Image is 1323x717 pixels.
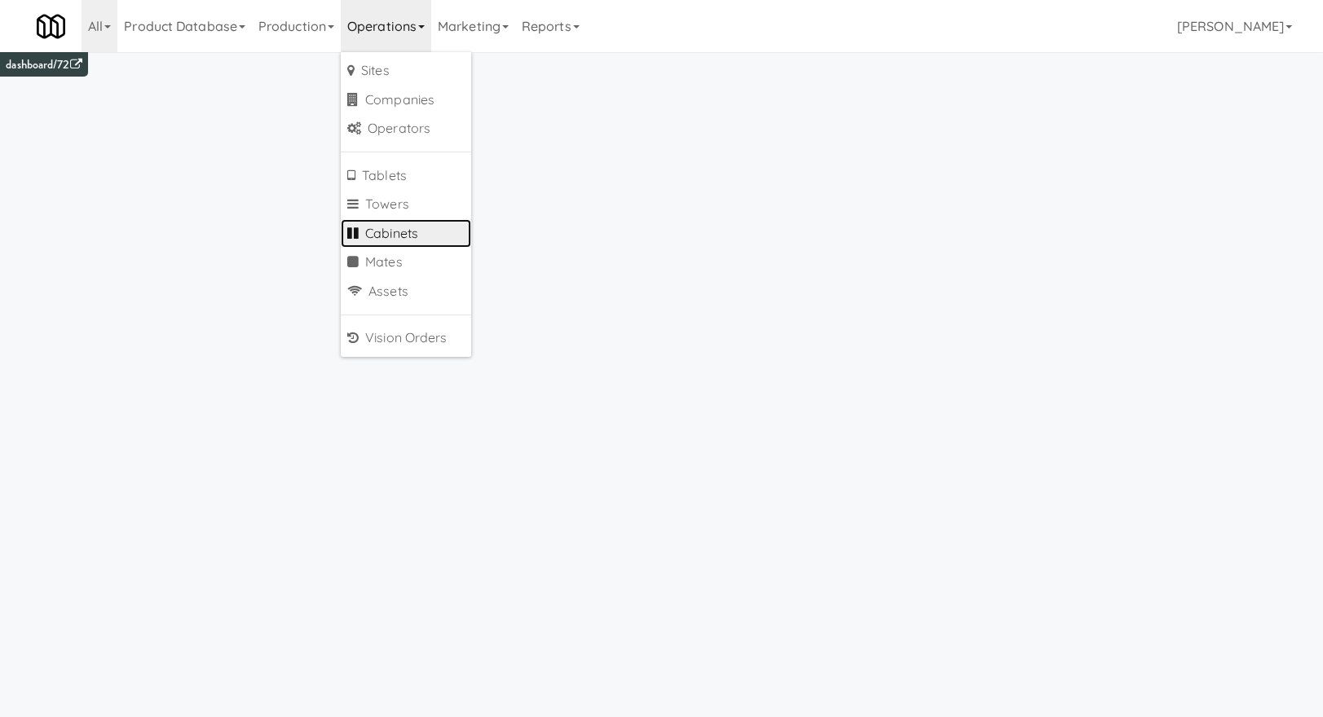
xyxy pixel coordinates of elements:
[341,161,471,191] a: Tablets
[341,323,471,353] a: Vision Orders
[341,114,471,143] a: Operators
[341,56,471,86] a: Sites
[341,190,471,219] a: Towers
[341,86,471,115] a: Companies
[341,219,471,249] a: Cabinets
[6,56,82,73] a: dashboard/72
[341,277,471,306] a: Assets
[37,12,65,41] img: Micromart
[341,248,471,277] a: Mates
